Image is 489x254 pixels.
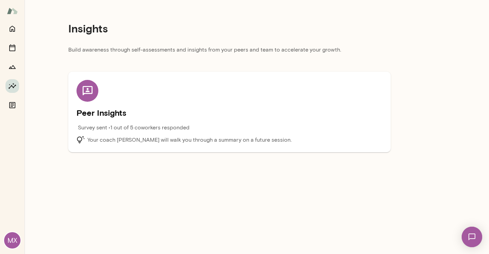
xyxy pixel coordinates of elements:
[76,80,382,144] div: Peer Insights Survey sent •1 out of 5 coworkers respondedYour coach [PERSON_NAME] will walk you t...
[78,124,190,132] p: Survey sent • 1 out of 5 coworkers responded
[87,136,292,144] p: Your coach [PERSON_NAME] will walk you through a summary on a future session.
[5,22,19,36] button: Home
[5,60,19,74] button: Growth Plan
[5,98,19,112] button: Documents
[76,107,382,118] h5: Peer Insights
[68,22,108,35] h4: Insights
[4,232,20,249] div: MX
[5,79,19,93] button: Insights
[5,41,19,55] button: Sessions
[68,46,391,58] p: Build awareness through self-assessments and insights from your peers and team to accelerate your...
[7,4,18,17] img: Mento
[68,72,391,152] div: Peer Insights Survey sent •1 out of 5 coworkers respondedYour coach [PERSON_NAME] will walk you t...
